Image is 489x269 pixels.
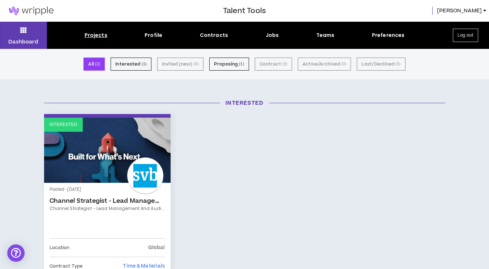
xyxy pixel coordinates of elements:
h3: Interested [39,99,451,107]
button: Proposing (1) [209,58,249,71]
button: Active/Archived (0) [298,58,351,71]
small: ( 2 ) [95,61,100,67]
button: Interested (1) [111,58,151,71]
div: Profile [145,31,162,39]
button: Log out [453,29,478,42]
button: Contract (0) [255,58,292,71]
p: Global [148,244,165,252]
h3: Talent Tools [223,5,266,16]
div: Contracts [200,31,228,39]
button: Lost/Declined (0) [357,58,405,71]
span: [PERSON_NAME] [437,7,482,15]
div: Jobs [266,31,279,39]
small: ( 0 ) [282,61,287,67]
div: Teams [316,31,335,39]
small: ( 0 ) [341,61,346,67]
a: Interested [44,118,171,183]
small: ( 0 ) [395,61,400,67]
p: Dashboard [8,38,38,46]
small: ( 0 ) [194,61,199,67]
p: Posted - [DATE] [50,186,165,193]
a: Channel Strategist - Lead Management and Audience [50,197,165,205]
a: Channel Strategist - Lead Management and Audience [50,205,165,212]
button: All (2) [83,58,105,71]
div: Open Intercom Messenger [7,244,25,262]
small: ( 1 ) [142,61,147,67]
p: Interested [50,121,77,128]
p: Location [50,244,70,252]
small: ( 1 ) [239,61,244,67]
div: Preferences [372,31,405,39]
button: Invited (new) (0) [157,58,203,71]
